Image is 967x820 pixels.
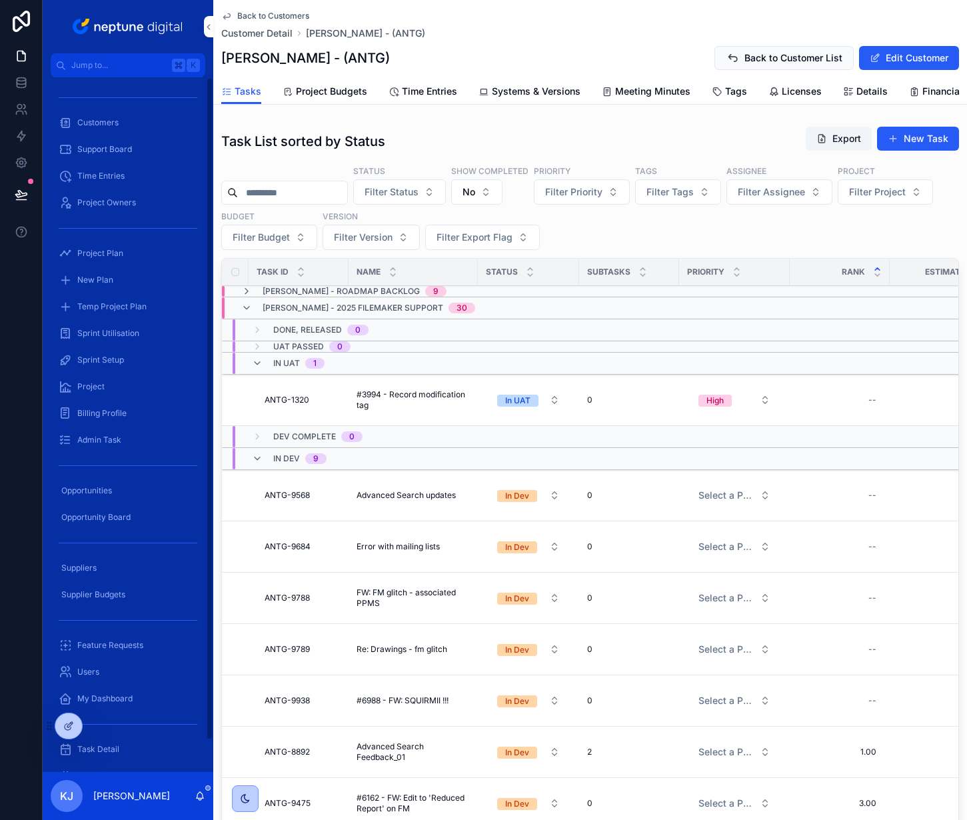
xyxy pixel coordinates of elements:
a: Advanced Search Feedback_01 [357,741,470,763]
div: -- [868,593,876,603]
span: ANTG-8892 [265,747,310,757]
span: No [463,185,475,199]
span: Temp Project Plan [77,301,147,312]
button: Jump to...K [51,53,205,77]
div: -- [868,490,876,501]
a: Tasks [221,79,261,105]
span: Tags [725,85,747,98]
a: ANTG-9938 [265,695,341,706]
a: Select Button [687,585,782,611]
a: Select Button [486,791,571,816]
a: Temp Project Plan [51,295,205,319]
a: -- [798,587,882,609]
a: [PERSON_NAME] - (ANTG) [306,27,425,40]
a: 1.00 [798,741,882,763]
label: Priority [534,165,570,177]
span: Time Entries [77,171,125,181]
a: Licenses [768,79,822,106]
a: Back to Customers [221,11,309,21]
button: Select Button [688,740,781,764]
span: 0 [587,798,592,809]
span: 0 [587,695,592,706]
div: 0 [355,325,361,335]
button: Export [806,127,872,151]
span: ANTG-9788 [265,593,310,603]
a: Meeting Minutes [602,79,690,106]
a: -- [798,536,882,557]
span: Opportunity Board [61,512,131,523]
a: 0 [587,490,671,501]
label: Status [353,165,385,177]
span: Re: Drawings - fm glitch [357,644,447,655]
div: 9 [433,286,439,297]
span: Filter Version [334,231,393,244]
span: 0 [587,593,592,603]
a: Project [51,375,205,399]
span: 1.00 [803,747,876,757]
a: ANTG-8892 [265,747,341,757]
a: 0 [587,541,671,552]
span: 3.00 [803,798,876,809]
span: Sprint Utilisation [77,328,139,339]
a: Time Entries [51,164,205,188]
span: UAT Passed [273,341,324,352]
a: Tags [712,79,747,106]
span: Support Board [77,144,132,155]
span: ANTG-9684 [265,541,311,552]
a: Project Owners [51,191,205,215]
a: -- [798,389,882,411]
a: Error with mailing lists [357,541,470,552]
a: Select Button [687,739,782,765]
span: Licenses [782,85,822,98]
button: Select Button [726,179,832,205]
a: Billing Profile [51,401,205,425]
button: Select Button [688,535,781,559]
a: Sprint Setup [51,348,205,372]
span: 2 [587,747,592,757]
a: Select Button [486,637,571,662]
span: 0 [587,541,592,552]
img: App logo [70,16,187,37]
button: Select Button [323,225,420,250]
span: Feature Requests [77,640,143,651]
a: Select Button [486,483,571,508]
button: Select Button [688,791,781,815]
span: #6162 - FW: Edit to 'Reduced Report' on FM [357,793,470,814]
span: Select a Priority [698,694,754,707]
button: Select Button [486,483,570,507]
a: Select Button [687,688,782,713]
a: -- [798,485,882,506]
label: Tags [635,165,657,177]
a: Supplier Budgets [51,583,205,607]
span: Rank [842,267,865,277]
a: ANTG-9475 [265,798,341,809]
span: Done, Released [273,325,342,335]
span: Time Entries [402,85,457,98]
span: Select a Priority [698,540,754,553]
span: Select a Priority [698,489,754,502]
a: New Task [877,127,959,151]
a: Opportunities [51,479,205,503]
span: Tasks [235,85,261,98]
span: Jump to... [71,60,167,71]
span: Users [77,667,99,677]
button: Select Button [635,179,721,205]
a: ANTG-9789 [265,644,341,655]
a: Details [843,79,888,106]
a: Systems & Versions [479,79,580,106]
a: Select Button [687,534,782,559]
label: Version [323,210,358,222]
span: Filter Project [849,185,906,199]
div: In UAT [505,395,530,407]
span: Admin Task [77,435,121,445]
span: #6988 - FW: SQUIRMII !!! [357,695,449,706]
a: Support Board [51,137,205,161]
button: Select Button [486,388,570,412]
span: Back to Customers [237,11,309,21]
span: Task ID [257,267,289,277]
a: 0 [587,644,671,655]
button: Select Button [688,637,781,661]
span: Project Owners [77,197,136,208]
span: Filter Assignee [738,185,805,199]
span: In Dev [273,453,300,464]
